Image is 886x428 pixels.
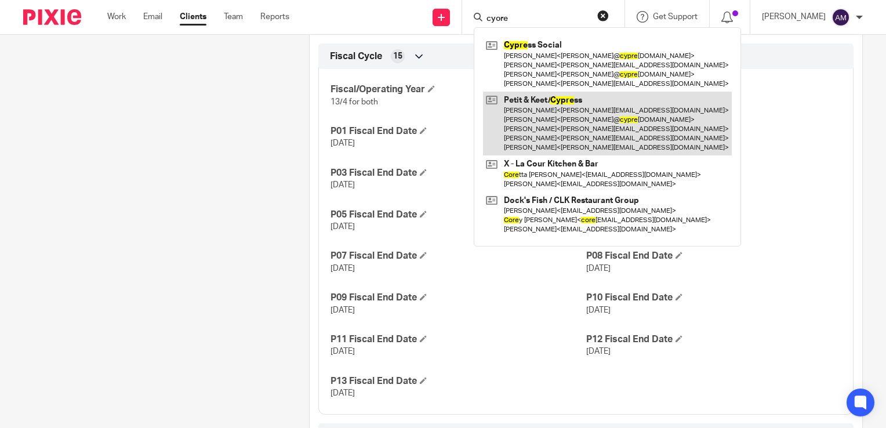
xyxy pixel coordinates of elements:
[23,9,81,25] img: Pixie
[331,250,586,262] h4: P07 Fiscal End Date
[586,250,841,262] h4: P08 Fiscal End Date
[331,347,355,356] span: [DATE]
[331,223,355,231] span: [DATE]
[331,98,378,106] span: 13/4 for both
[180,11,206,23] a: Clients
[331,264,355,273] span: [DATE]
[485,14,590,24] input: Search
[586,333,841,346] h4: P12 Fiscal End Date
[831,8,850,27] img: svg%3E
[393,50,402,62] span: 15
[331,292,586,304] h4: P09 Fiscal End Date
[224,11,243,23] a: Team
[331,181,355,189] span: [DATE]
[331,84,586,96] h4: Fiscal/Operating Year
[331,139,355,147] span: [DATE]
[260,11,289,23] a: Reports
[331,389,355,397] span: [DATE]
[586,264,611,273] span: [DATE]
[586,306,611,314] span: [DATE]
[331,375,586,387] h4: P13 Fiscal End Date
[330,50,382,63] span: Fiscal Cycle
[586,347,611,356] span: [DATE]
[107,11,126,23] a: Work
[143,11,162,23] a: Email
[331,333,586,346] h4: P11 Fiscal End Date
[331,167,586,179] h4: P03 Fiscal End Date
[597,10,609,21] button: Clear
[331,306,355,314] span: [DATE]
[762,11,826,23] p: [PERSON_NAME]
[586,292,841,304] h4: P10 Fiscal End Date
[331,209,586,221] h4: P05 Fiscal End Date
[653,13,698,21] span: Get Support
[331,125,586,137] h4: P01 Fiscal End Date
